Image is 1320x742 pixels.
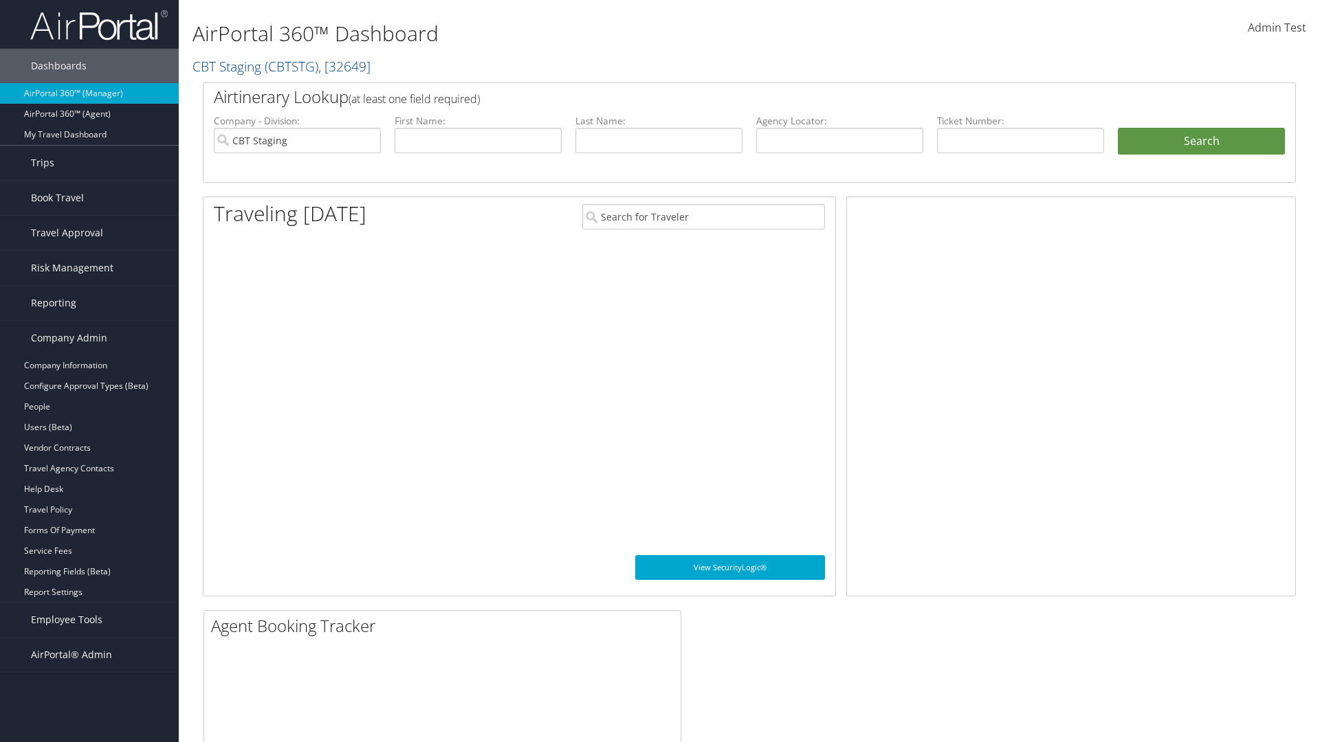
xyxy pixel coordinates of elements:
[31,286,76,320] span: Reporting
[1248,7,1306,49] a: Admin Test
[756,114,923,128] label: Agency Locator:
[214,199,366,228] h1: Traveling [DATE]
[1118,128,1285,155] button: Search
[31,49,87,83] span: Dashboards
[31,638,112,672] span: AirPortal® Admin
[214,114,381,128] label: Company - Division:
[31,321,107,355] span: Company Admin
[30,9,168,41] img: airportal-logo.png
[214,85,1194,109] h2: Airtinerary Lookup
[582,204,825,229] input: Search for Traveler
[395,114,562,128] label: First Name:
[318,57,371,76] span: , [ 32649 ]
[31,146,54,180] span: Trips
[575,114,742,128] label: Last Name:
[635,555,825,580] a: View SecurityLogic®
[31,251,113,285] span: Risk Management
[349,91,480,106] span: (at least one field required)
[937,114,1104,128] label: Ticket Number:
[211,614,681,638] h2: Agent Booking Tracker
[192,57,371,76] a: CBT Staging
[31,216,103,250] span: Travel Approval
[265,57,318,76] span: ( CBTSTG )
[192,19,935,48] h1: AirPortal 360™ Dashboard
[31,603,102,637] span: Employee Tools
[31,181,84,215] span: Book Travel
[1248,20,1306,35] span: Admin Test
